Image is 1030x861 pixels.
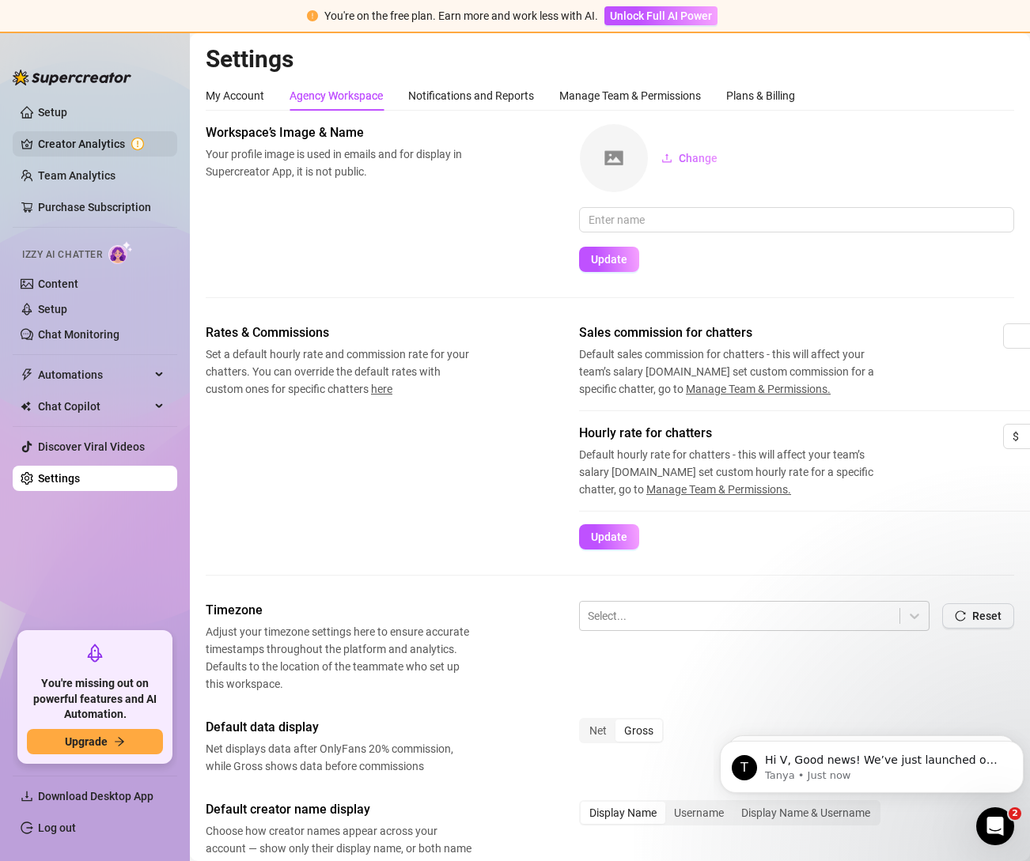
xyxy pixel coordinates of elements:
img: square-placeholder.png [580,124,648,192]
span: You're missing out on powerful features and AI Automation. [27,676,163,723]
span: Sales commission for chatters [579,323,896,342]
span: Default sales commission for chatters - this will affect your team’s salary [DOMAIN_NAME] set cus... [579,346,896,398]
span: download [21,790,33,802]
iframe: Intercom live chat [976,807,1014,845]
span: Upgrade [65,735,108,748]
div: Gross [615,719,662,742]
div: Manage Team & Permissions [559,87,701,104]
span: Workspace’s Image & Name [206,123,471,142]
a: Creator Analytics exclamation-circle [38,131,165,157]
a: Log out [38,821,76,834]
div: segmented control [579,718,664,743]
img: Chat Copilot [21,401,31,412]
div: Display Name [581,802,665,824]
a: Unlock Full AI Power [604,9,718,22]
a: Setup [38,106,67,119]
button: Update [579,524,639,549]
button: Change [649,145,730,171]
span: Adjust your timezone settings here to ensure accurate timestamps throughout the platform and anal... [206,623,471,693]
a: Chat Monitoring [38,328,119,341]
span: Update [591,253,627,266]
h2: Settings [206,44,1014,74]
span: Default hourly rate for chatters - this will affect your team’s salary [DOMAIN_NAME] set custom h... [579,446,896,498]
span: Default data display [206,718,471,737]
span: Timezone [206,601,471,620]
span: Net displays data after OnlyFans 20% commission, while Gross shows data before commissions [206,740,471,775]
span: Unlock Full AI Power [610,9,712,22]
span: Download Desktop App [38,790,153,802]
span: Update [591,531,627,543]
span: reload [955,610,966,621]
span: Hourly rate for chatters [579,424,896,443]
input: Enter name [579,207,1014,232]
span: exclamation-circle [307,10,318,21]
a: Team Analytics [38,169,115,182]
span: Chat Copilot [38,394,150,419]
a: Content [38,278,78,290]
div: Notifications and Reports [408,87,534,104]
div: Username [665,802,733,824]
a: Setup [38,303,67,315]
div: My Account [206,87,264,104]
button: Update [579,247,639,272]
span: Rates & Commissions [206,323,471,342]
span: Your profile image is used in emails and for display in Supercreator App, it is not public. [206,145,471,180]
span: rocket [85,644,104,663]
span: Change [679,152,718,164]
button: Upgradearrow-right [27,729,163,754]
a: Purchase Subscription [38,194,165,220]
span: arrow-right [114,736,125,747]
iframe: Intercom notifications message [714,708,1030,818]
button: Reset [942,603,1014,629]
div: segmented control [579,800,880,825]
span: 2 [1009,807,1021,820]
span: Default creator name display [206,800,471,819]
div: Net [581,719,615,742]
div: Agency Workspace [290,87,383,104]
a: Discover Viral Videos [38,440,145,453]
img: logo-BBDzfeDw.svg [13,70,131,85]
span: Reset [972,610,1002,622]
button: Unlock Full AI Power [604,6,718,25]
span: here [371,383,392,395]
div: Plans & Billing [726,87,795,104]
span: Automations [38,362,150,387]
a: Settings [38,472,80,485]
span: Manage Team & Permissions. [646,483,791,496]
img: AI Chatter [108,241,133,264]
span: Set a default hourly rate and commission rate for your chatters. You can override the default rat... [206,346,471,398]
span: You're on the free plan. Earn more and work less with AI. [324,9,598,22]
span: thunderbolt [21,368,33,381]
span: upload [661,153,672,164]
span: Manage Team & Permissions. [686,383,831,395]
span: Izzy AI Chatter [22,247,102,262]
